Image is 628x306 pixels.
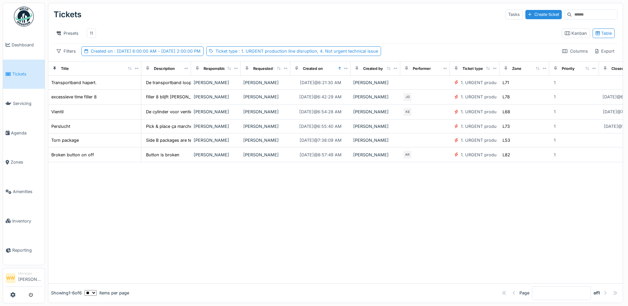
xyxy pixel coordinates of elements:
div: Create ticket [525,10,562,19]
div: [PERSON_NAME] [243,123,288,129]
a: Servicing [3,89,45,118]
div: 1 [554,109,556,115]
div: [DATE] @ 6:55:40 AM [299,123,342,129]
li: WW [6,273,16,283]
div: 1. URGENT production line disruption [461,94,537,100]
div: L71 [503,79,509,86]
div: Requested by [253,66,278,72]
div: Created on [303,66,323,72]
div: Responsible [204,66,226,72]
li: [PERSON_NAME] [18,271,42,285]
div: L53 [503,137,510,143]
span: Zones [11,159,42,165]
span: Amenities [13,188,42,195]
div: [PERSON_NAME] [243,137,288,143]
div: Ticket type [462,66,483,72]
div: [DATE] @ 6:42:29 AM [299,94,342,100]
span: Reporting [12,247,42,253]
div: Torn package [51,137,79,143]
div: excessieve time filler 8 [51,94,97,100]
div: Button is broken [146,152,179,158]
div: Page [519,290,529,296]
div: [PERSON_NAME] [194,152,238,158]
div: De cylinder voor ventiel kapot [146,109,206,115]
div: items per page [84,290,129,296]
div: Showing 1 - 6 of 6 [51,290,82,296]
div: Table [596,30,612,36]
div: 1. URGENT production line disruption [461,137,537,143]
div: [DATE] @ 8:57:49 AM [300,152,342,158]
div: [DATE] @ 7:38:09 AM [300,137,342,143]
div: Filters [54,46,79,56]
div: 1. URGENT production line disruption [461,109,537,115]
div: Created by [363,66,383,72]
div: L68 [503,109,510,115]
span: Dashboard [12,42,42,48]
div: 1 [554,137,556,143]
div: KE [403,107,412,117]
div: Performer [413,66,431,72]
div: Tickets [54,6,81,23]
div: Description [154,66,175,72]
div: 1. URGENT production line disruption [461,123,537,129]
strong: of 1 [594,290,600,296]
div: 1 [554,152,556,158]
a: Tickets [3,60,45,89]
div: [PERSON_NAME] [243,152,288,158]
div: [PERSON_NAME] [353,123,398,129]
div: [PERSON_NAME] [194,79,238,86]
span: Tickets [12,71,42,77]
span: : 1. URGENT production line disruption, 4. Not urgent technical issue [237,49,378,54]
span: : [DATE] 6:00:00 AM - [DATE] 2:00:00 PM [113,49,201,54]
div: [PERSON_NAME] [194,137,238,143]
div: Priority [562,66,575,72]
div: 1 [554,123,556,129]
div: Title [61,66,69,72]
div: [PERSON_NAME] [353,109,398,115]
div: filler 8 blijft [PERSON_NAME] geven , parameter... [146,94,247,100]
img: Badge_color-CXgf-gQk.svg [14,7,34,26]
div: Tasks [505,10,523,19]
span: Servicing [13,100,42,107]
div: [DATE] @ 6:21:30 AM [300,79,341,86]
div: [PERSON_NAME] [353,94,398,100]
span: Inventory [12,218,42,224]
div: Side B packages are tearing [146,137,202,143]
div: Manager [18,271,42,276]
a: Reporting [3,236,45,265]
div: [DATE] @ 6:54:28 AM [299,109,342,115]
div: Created on [91,48,201,54]
div: L78 [503,94,510,100]
div: Broken button on off [51,152,94,158]
div: L82 [503,152,510,158]
div: [PERSON_NAME] [194,123,238,129]
div: Kanban [565,30,587,36]
div: De transportband loopt niet gelijkmatig [146,79,224,86]
div: Pick & place ça marche pas [146,123,201,129]
a: Dashboard [3,30,45,60]
div: [PERSON_NAME] [194,94,238,100]
div: Export [592,46,617,56]
a: Amenities [3,177,45,206]
div: 1. URGENT production line disruption [461,152,537,158]
span: Agenda [11,130,42,136]
div: Ticket type [216,48,378,54]
div: [PERSON_NAME] [243,79,288,86]
div: [PERSON_NAME] [243,109,288,115]
div: [PERSON_NAME] [353,137,398,143]
div: L73 [503,123,510,129]
div: 11 [90,30,93,36]
div: 1 [554,79,556,86]
div: 1. URGENT production line disruption [461,79,537,86]
div: Perslucht [51,123,70,129]
div: Vientil [51,109,64,115]
div: [PERSON_NAME] [353,152,398,158]
a: Zones [3,148,45,177]
div: AK [403,150,412,159]
div: [PERSON_NAME] [243,94,288,100]
div: 1 [554,94,556,100]
div: [PERSON_NAME] [353,79,398,86]
div: Columns [559,46,591,56]
div: Presets [54,28,81,38]
div: JD [403,92,412,102]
